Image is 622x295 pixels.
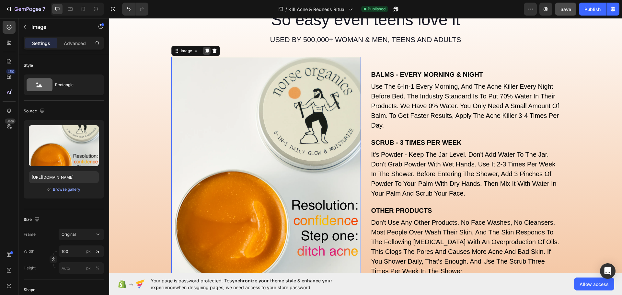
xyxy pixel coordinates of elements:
[86,248,91,254] div: px
[600,263,616,279] div: Open Intercom Messenger
[261,188,451,196] h2: OTHER PRODUCTS
[24,62,33,68] div: Style
[53,187,80,192] div: Browse gallery
[59,229,104,240] button: Original
[24,215,41,224] div: Size
[96,265,99,271] div: %
[24,107,46,116] div: Source
[62,17,451,26] h2: USED BY 500,000+ WOMAN & MEN, TEENS AND ADULTS
[288,6,346,13] span: Kill Acne & Redness Ritual
[261,52,451,60] h2: BALMS - EVERY MORNING & NIGHT
[262,131,450,180] p: it's powder - keep the jar level. don't add water to the jar. don't grab powder with wet hands. u...
[580,281,609,288] span: Allow access
[24,232,36,237] label: Frame
[151,277,358,291] span: Your page is password protected. To when designing pages, we need access to your store password.
[64,40,86,47] p: Advanced
[32,40,50,47] p: Settings
[24,248,34,254] label: Width
[52,186,81,193] button: Browse gallery
[368,6,386,12] span: Published
[85,264,92,272] button: %
[96,248,99,254] div: %
[24,265,36,271] label: Height
[86,265,91,271] div: px
[62,232,76,237] span: Original
[29,171,99,183] input: https://example.com/image.jpg
[29,125,99,166] img: preview-image
[62,39,252,279] img: gempages_584809040089973514-dd7d82db-b91c-4458-85fe-4781b333bfb0.webp
[94,247,101,255] button: px
[555,3,576,16] button: Save
[574,278,614,290] button: Allow access
[70,30,84,36] div: Image
[3,3,48,16] button: 7
[262,63,450,112] p: use the 6-in-1 every morning, and the acne killer every night before bed. the industry standard i...
[5,119,16,124] div: Beta
[151,278,332,290] span: synchronize your theme style & enhance your experience
[59,262,104,274] input: px%
[24,287,35,293] div: Shape
[59,245,104,257] input: px%
[122,3,148,16] div: Undo/Redo
[47,186,51,193] span: or
[579,3,606,16] button: Publish
[285,6,287,13] span: /
[262,199,450,258] p: don't use any other products. no face washes, no cleansers. most people over wash their skin, and...
[109,18,622,273] iframe: Design area
[6,69,16,74] div: 450
[42,5,45,13] p: 7
[85,247,92,255] button: %
[94,264,101,272] button: px
[31,23,86,31] p: Image
[560,6,571,12] span: Save
[55,77,95,92] div: Rectangle
[584,6,601,13] div: Publish
[261,120,451,128] h2: SCRUB - 3 TIMES PER WEEK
